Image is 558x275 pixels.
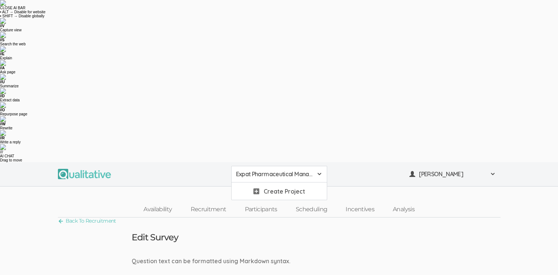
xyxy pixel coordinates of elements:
[264,187,305,196] span: Create Project
[126,257,432,265] div: Question text can be formatted using Markdown syntax.
[232,182,327,200] a: Create Project
[336,202,384,217] a: Incentives
[253,188,259,194] img: plus.svg
[236,170,313,178] span: Expat Pharmaceutical Managers
[134,202,181,217] a: Availability
[384,202,424,217] a: Analysis
[235,202,286,217] a: Participants
[231,166,327,182] button: Expat Pharmaceutical Managers
[181,202,235,217] a: Recruitment
[132,233,178,242] h3: Edit Survey
[419,170,485,178] span: [PERSON_NAME]
[405,166,500,182] button: [PERSON_NAME]
[58,216,116,226] a: Back To Recruitment
[58,169,111,179] img: Qualitative
[287,202,337,217] a: Scheduling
